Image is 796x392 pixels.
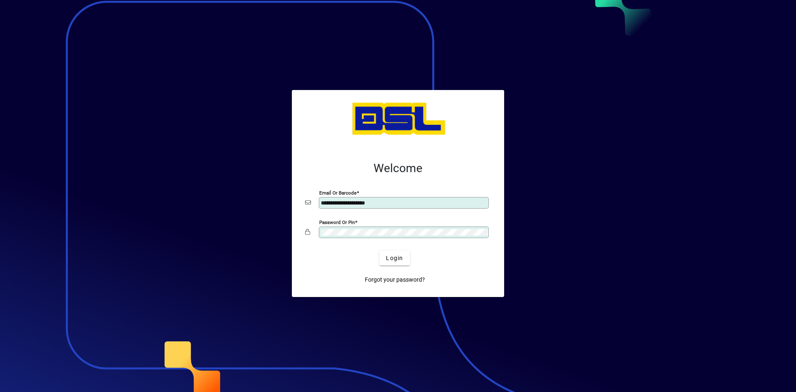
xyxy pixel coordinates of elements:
[362,272,428,287] a: Forgot your password?
[386,254,403,263] span: Login
[319,190,357,196] mat-label: Email or Barcode
[319,219,355,225] mat-label: Password or Pin
[365,275,425,284] span: Forgot your password?
[305,161,491,175] h2: Welcome
[379,251,410,265] button: Login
